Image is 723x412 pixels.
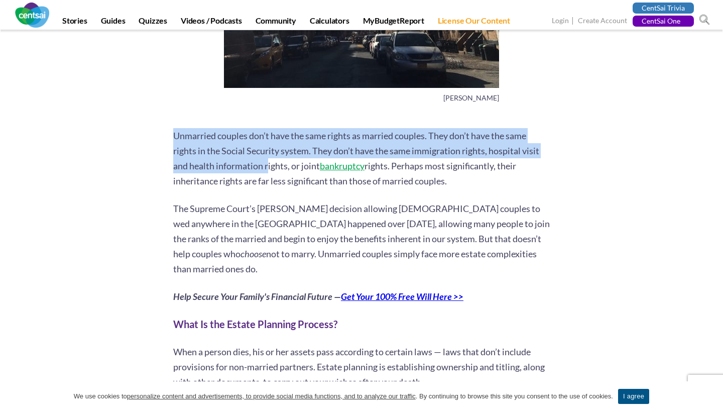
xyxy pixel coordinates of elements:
span: We use cookies to . By continuing to browse this site you consent to the use of cookies. [74,391,613,401]
a: Get Your 100% Free Will Here >> [341,291,463,302]
em: choose [240,248,266,259]
a: I agree [705,391,715,401]
a: Create Account [578,16,627,27]
p: The Supreme Court’s [PERSON_NAME] decision allowing [DEMOGRAPHIC_DATA] couples to wed anywhere in... [173,201,550,276]
a: License Our Content [432,16,516,30]
a: CentSai One [633,16,694,27]
a: I agree [618,389,649,404]
strong: Help Secure Your Family's Financial Future — [173,291,463,302]
a: MyBudgetReport [357,16,430,30]
a: CentSai Trivia [633,3,694,14]
a: bankruptcy [320,160,365,171]
a: Videos / Podcasts [175,16,248,30]
strong: What Is the Estate Planning Process? [173,318,337,330]
a: Community [250,16,302,30]
a: Guides [95,16,132,30]
a: Quizzes [133,16,173,30]
p: When a person dies, his or her assets pass according to certain laws — laws that don’t include pr... [173,344,550,389]
a: Stories [56,16,93,30]
a: Calculators [304,16,355,30]
p: Unmarried couples don’t have the same rights as married couples. They don’t have the same rights ... [173,128,550,188]
u: personalize content and advertisements, to provide social media functions, and to analyze our tra... [127,392,416,400]
p: [PERSON_NAME] [224,93,499,103]
a: Login [552,16,569,27]
span: | [570,15,576,27]
img: CentSai [15,3,49,28]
